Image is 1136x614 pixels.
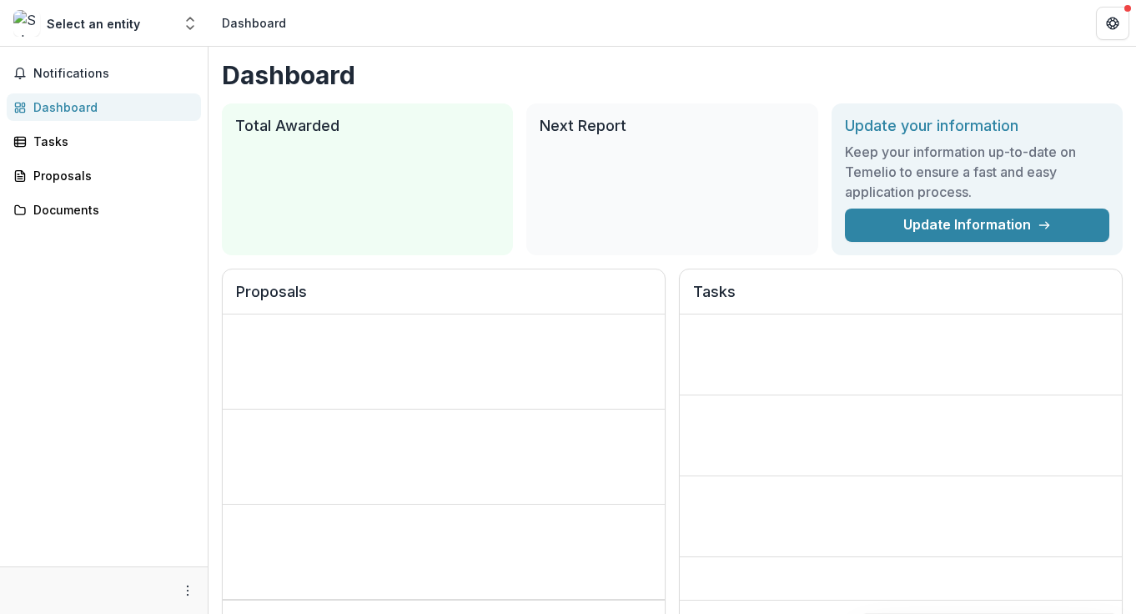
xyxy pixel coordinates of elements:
[693,283,1108,315] h2: Tasks
[845,142,1109,202] h3: Keep your information up-to-date on Temelio to ensure a fast and easy application process.
[47,15,140,33] div: Select an entity
[215,11,293,35] nav: breadcrumb
[33,167,188,184] div: Proposals
[178,581,198,601] button: More
[178,7,202,40] button: Open entity switcher
[236,283,651,315] h2: Proposals
[7,196,201,224] a: Documents
[13,10,40,37] img: Select an entity
[845,209,1109,242] a: Update Information
[7,60,201,87] button: Notifications
[222,60,1123,90] h1: Dashboard
[7,128,201,155] a: Tasks
[7,162,201,189] a: Proposals
[33,201,188,219] div: Documents
[235,117,500,135] h2: Total Awarded
[845,117,1109,135] h2: Update your information
[33,67,194,81] span: Notifications
[33,133,188,150] div: Tasks
[1096,7,1129,40] button: Get Help
[540,117,804,135] h2: Next Report
[222,14,286,32] div: Dashboard
[7,93,201,121] a: Dashboard
[33,98,188,116] div: Dashboard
